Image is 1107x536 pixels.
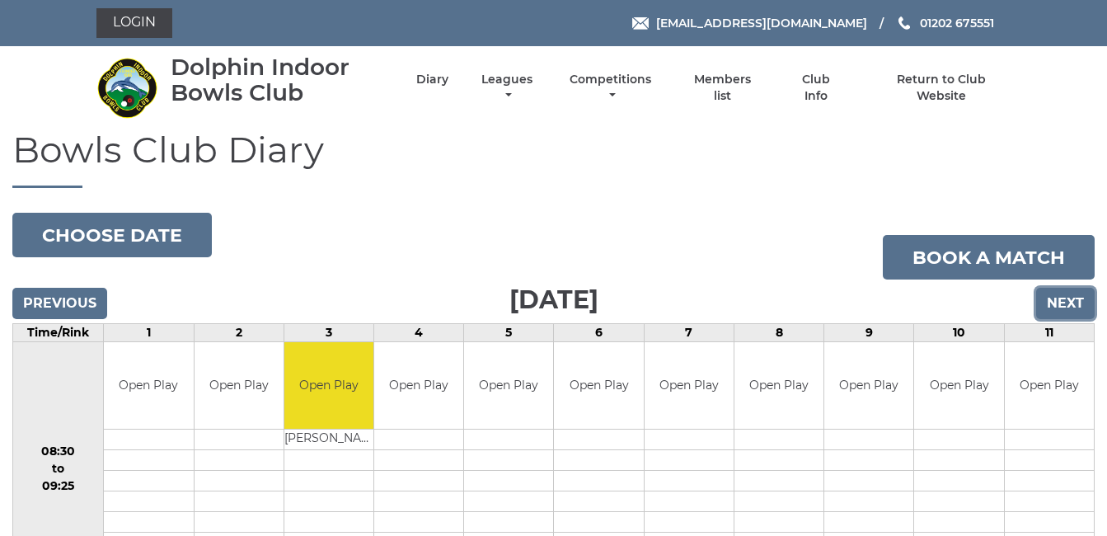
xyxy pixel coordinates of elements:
[374,342,463,429] td: Open Play
[284,429,373,449] td: [PERSON_NAME]
[883,235,1095,280] a: Book a match
[644,324,734,342] td: 7
[824,342,913,429] td: Open Play
[914,342,1003,429] td: Open Play
[194,324,284,342] td: 2
[96,57,158,119] img: Dolphin Indoor Bowls Club
[12,288,107,319] input: Previous
[684,72,760,104] a: Members list
[104,342,193,429] td: Open Play
[195,342,284,429] td: Open Play
[898,16,910,30] img: Phone us
[656,16,867,31] span: [EMAIL_ADDRESS][DOMAIN_NAME]
[734,324,823,342] td: 8
[871,72,1011,104] a: Return to Club Website
[632,14,867,32] a: Email [EMAIL_ADDRESS][DOMAIN_NAME]
[284,324,373,342] td: 3
[920,16,994,31] span: 01202 675551
[1036,288,1095,319] input: Next
[632,17,649,30] img: Email
[171,54,387,106] div: Dolphin Indoor Bowls Club
[104,324,194,342] td: 1
[645,342,734,429] td: Open Play
[464,324,554,342] td: 5
[13,324,104,342] td: Time/Rink
[477,72,537,104] a: Leagues
[464,342,553,429] td: Open Play
[824,324,914,342] td: 9
[284,342,373,429] td: Open Play
[554,324,644,342] td: 6
[12,213,212,257] button: Choose date
[12,129,1095,188] h1: Bowls Club Diary
[96,8,172,38] a: Login
[416,72,448,87] a: Diary
[554,342,643,429] td: Open Play
[914,324,1004,342] td: 10
[1004,324,1094,342] td: 11
[790,72,843,104] a: Club Info
[374,324,464,342] td: 4
[566,72,656,104] a: Competitions
[896,14,994,32] a: Phone us 01202 675551
[734,342,823,429] td: Open Play
[1005,342,1094,429] td: Open Play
